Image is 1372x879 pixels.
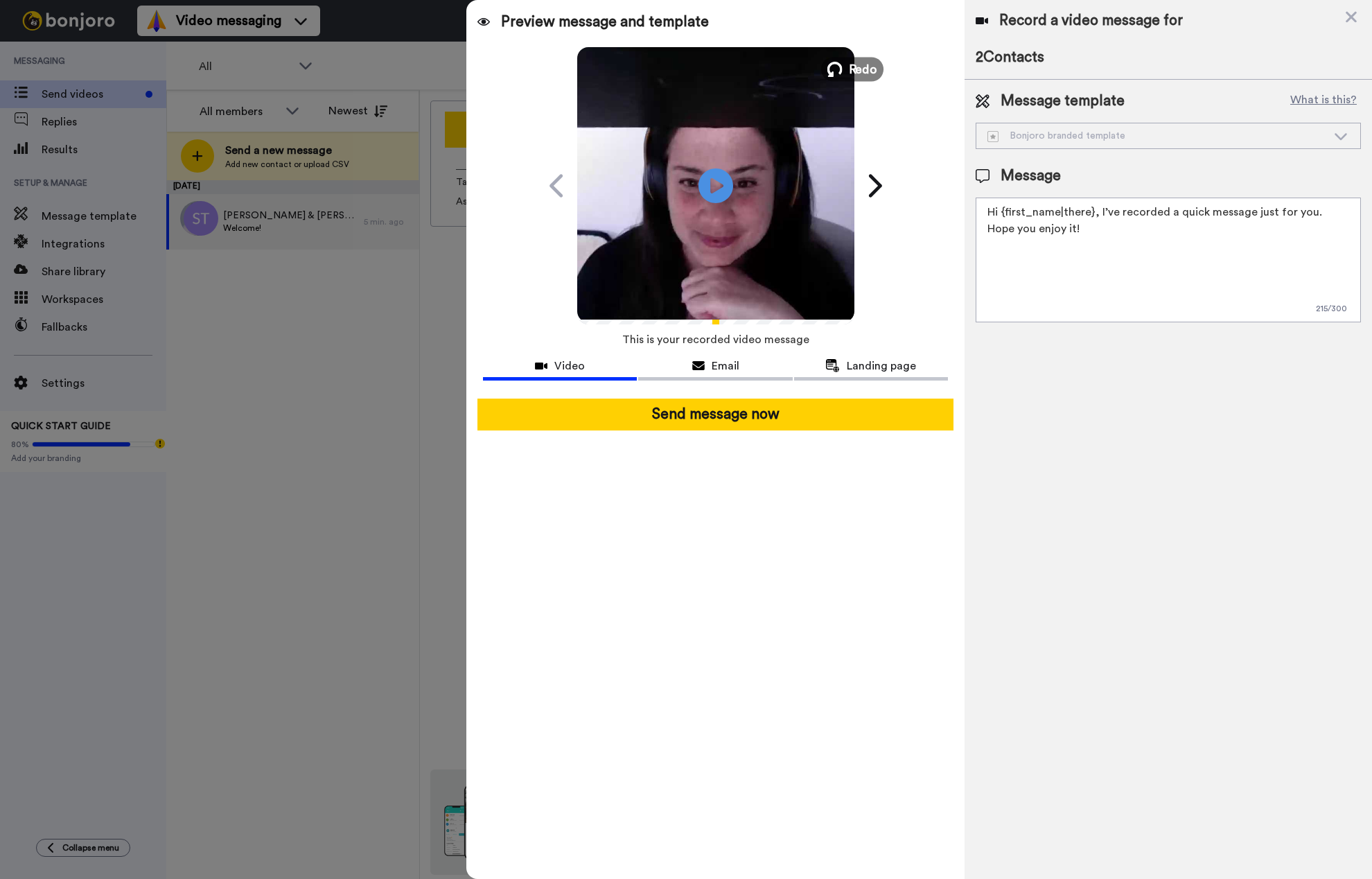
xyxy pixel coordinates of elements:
[622,324,809,355] span: This is your recorded video message
[554,358,585,374] span: Video
[987,129,1327,143] div: Bonjoro branded template
[976,198,1361,322] textarea: Hi {first_name|there}, I’ve recorded a quick message just for you. Hope you enjoy it!
[1001,91,1125,112] span: Message template
[477,399,953,430] button: Send message now
[1286,91,1361,112] button: What is this?
[987,131,999,142] img: demo-template.svg
[847,358,916,374] span: Landing page
[1001,166,1061,186] span: Message
[712,358,739,374] span: Email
